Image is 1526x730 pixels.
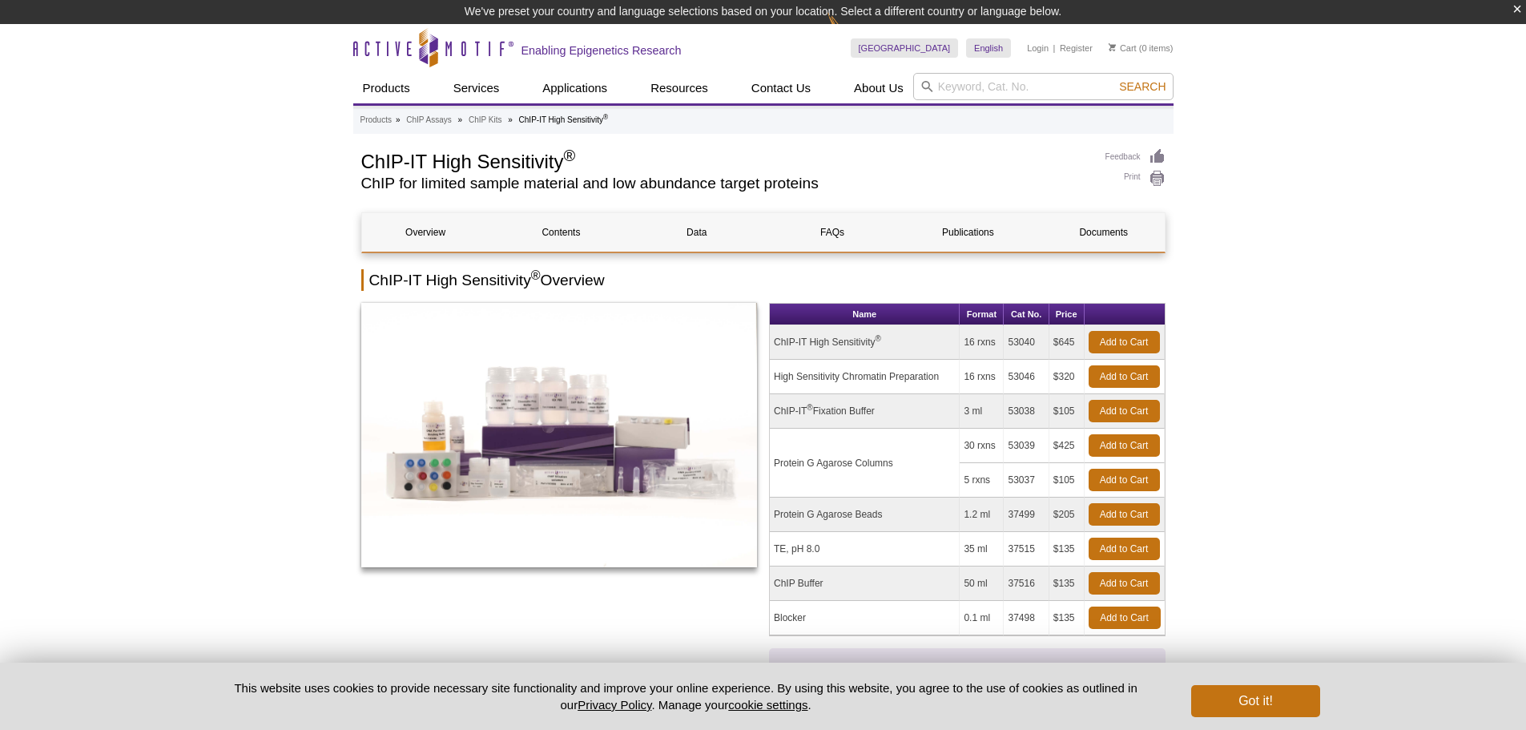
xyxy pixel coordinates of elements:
[458,115,463,124] li: »
[497,213,625,252] a: Contents
[361,303,758,567] img: ChIP-IT High Sensitivity Kit
[960,304,1004,325] th: Format
[1004,304,1049,325] th: Cat No.
[1089,365,1160,388] a: Add to Cart
[1027,42,1049,54] a: Login
[641,73,718,103] a: Resources
[633,213,760,252] a: Data
[1049,304,1085,325] th: Price
[362,213,489,252] a: Overview
[1105,148,1166,166] a: Feedback
[1049,325,1085,360] td: $645
[444,73,509,103] a: Services
[396,115,401,124] li: »
[1049,498,1085,532] td: $205
[1004,532,1049,567] td: 37515
[519,115,609,124] li: ChIP-IT High Sensitivity
[770,325,960,360] td: ChIP-IT High Sensitivity
[469,113,502,127] a: ChIP Kits
[770,601,960,635] td: Blocker
[770,429,960,498] td: Protein G Agarose Columns
[1109,43,1116,51] img: Your Cart
[1004,325,1049,360] td: 53040
[770,532,960,567] td: TE, pH 8.0
[563,147,575,164] sup: ®
[1004,360,1049,394] td: 53046
[207,680,1166,713] p: This website uses cookies to provide necessary site functionality and improve your online experie...
[770,360,960,394] td: High Sensitivity Chromatin Preparation
[876,334,881,343] sup: ®
[827,12,870,50] img: Change Here
[1049,601,1085,635] td: $135
[1049,429,1085,463] td: $425
[770,567,960,601] td: ChIP Buffer
[960,394,1004,429] td: 3 ml
[960,429,1004,463] td: 30 rxns
[1060,42,1093,54] a: Register
[361,176,1089,191] h2: ChIP for limited sample material and low abundance target proteins
[521,43,682,58] h2: Enabling Epigenetics Research
[960,498,1004,532] td: 1.2 ml
[1105,170,1166,188] a: Print
[770,498,960,532] td: Protein G Agarose Beads
[406,113,452,127] a: ChIP Assays
[1109,38,1174,58] li: (0 items)
[851,38,959,58] a: [GEOGRAPHIC_DATA]
[1004,567,1049,601] td: 37516
[578,698,651,712] a: Privacy Policy
[1089,538,1160,560] a: Add to Cart
[1004,429,1049,463] td: 53039
[531,268,541,282] sup: ®
[1109,42,1137,54] a: Cart
[508,115,513,124] li: »
[770,304,960,325] th: Name
[1049,567,1085,601] td: $135
[807,403,812,412] sup: ®
[1004,463,1049,498] td: 53037
[904,213,1032,252] a: Publications
[1119,80,1166,93] span: Search
[960,532,1004,567] td: 35 ml
[360,113,392,127] a: Products
[960,325,1004,360] td: 16 rxns
[960,567,1004,601] td: 50 ml
[1049,360,1085,394] td: $320
[1089,503,1160,526] a: Add to Cart
[1049,532,1085,567] td: $135
[728,698,807,712] button: cookie settings
[1004,498,1049,532] td: 37499
[770,394,960,429] td: ChIP-IT Fixation Buffer
[361,148,1089,172] h1: ChIP-IT High Sensitivity
[1114,79,1170,94] button: Search
[1049,463,1085,498] td: $105
[781,660,1154,676] p: Related Products:
[1089,607,1161,629] a: Add to Cart
[1053,38,1056,58] li: |
[353,73,420,103] a: Products
[1004,601,1049,635] td: 37498
[844,73,913,103] a: About Us
[361,269,1166,291] h2: ChIP-IT High Sensitivity Overview
[533,73,617,103] a: Applications
[1089,331,1160,353] a: Add to Cart
[1089,400,1160,422] a: Add to Cart
[1049,394,1085,429] td: $105
[1040,213,1167,252] a: Documents
[603,113,608,121] sup: ®
[966,38,1011,58] a: English
[960,463,1004,498] td: 5 rxns
[1191,685,1319,717] button: Got it!
[768,213,896,252] a: FAQs
[1089,572,1160,595] a: Add to Cart
[960,601,1004,635] td: 0.1 ml
[1089,434,1160,457] a: Add to Cart
[1089,469,1160,491] a: Add to Cart
[1004,394,1049,429] td: 53038
[913,73,1174,100] input: Keyword, Cat. No.
[960,360,1004,394] td: 16 rxns
[742,73,820,103] a: Contact Us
